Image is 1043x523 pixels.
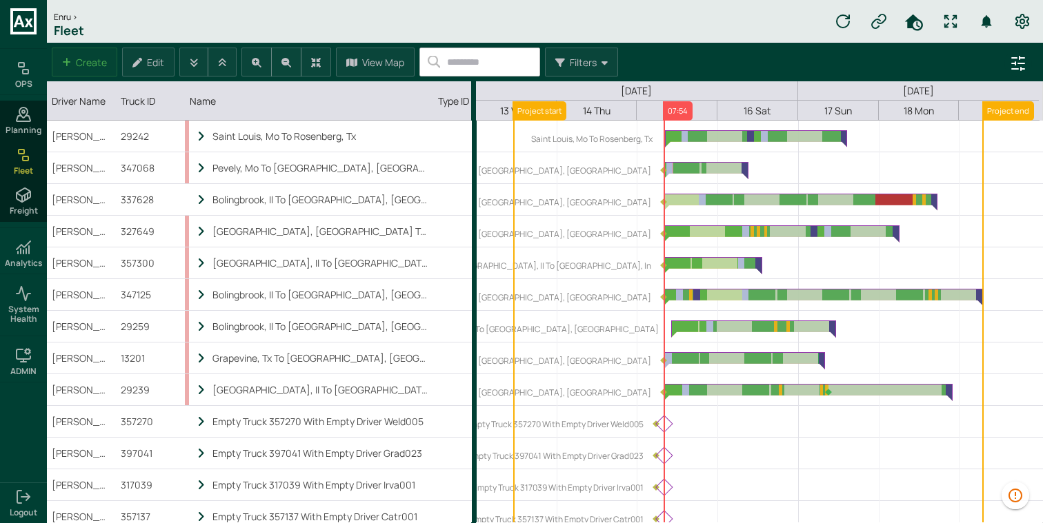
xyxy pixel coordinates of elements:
span: 17 Sun [824,104,852,117]
button: advanced filters [1004,50,1032,77]
div: [PERSON_NAME] (HDZ) [47,438,116,469]
div: Driver Name [52,94,110,107]
span: Freight [10,206,38,216]
label: View Map [362,56,404,69]
label: Bolingbrook, Il To [GEOGRAPHIC_DATA], [GEOGRAPHIC_DATA] [414,196,651,208]
button: Collapse all [208,48,237,76]
button: Refresh data [829,8,857,35]
label: Empty Truck 317039 With Empty Driver Irva001 [472,482,643,493]
label: Empty Truck 357270 With Empty Driver Weld005 [465,418,643,430]
input: Search... [440,49,539,74]
label: Edit [147,56,164,69]
div: [PERSON_NAME] (CPA) [47,184,116,215]
div: Empty Truck 357270 With Empty Driver Weld005 [212,415,428,428]
div: [PERSON_NAME] (CPA) [47,279,116,310]
svg: Preferences [1014,13,1031,30]
div: Enru > [47,11,91,23]
div: 29259 [116,311,185,342]
label: Project start [517,106,562,116]
label: Saint Louis, Mo To Rosenberg, Tx [531,133,653,145]
label: Filters [570,56,597,69]
span: 14 Thu [583,104,610,117]
div: 357270 [116,406,185,437]
button: Filters Menu [545,48,618,76]
span: Fleet [14,166,33,176]
button: 1390 data issues [1002,482,1029,509]
button: View Map [336,48,415,76]
span: [DATE] [896,84,942,97]
span: Planning [6,125,41,135]
div: [GEOGRAPHIC_DATA], Il To [GEOGRAPHIC_DATA], [GEOGRAPHIC_DATA] [212,383,428,396]
div: [GEOGRAPHIC_DATA], Il To [GEOGRAPHIC_DATA], In [212,256,428,269]
div: 357300 [116,247,185,278]
span: 16 Sat [744,104,771,117]
div: 29242 [116,121,185,152]
div: Name column. SPACE for context menu, ENTER to sort [185,81,433,120]
div: 317039 [116,469,185,500]
div: Time axis showing Aug 15, 2025 00:00 to Aug 26, 2025 17:29 [476,81,1040,121]
div: Empty Truck 397041 With Empty Driver Grad023 [212,447,428,460]
div: 347068 [116,152,185,183]
div: Bolingbrook, Il To [GEOGRAPHIC_DATA], [GEOGRAPHIC_DATA] [212,288,428,301]
button: Manual Assignment [865,8,893,35]
label: Create [76,56,107,69]
label: Grapevine, Tx To [GEOGRAPHIC_DATA], [GEOGRAPHIC_DATA] [416,355,651,367]
h6: ADMIN [10,367,37,376]
div: Saint Louis, Mo To Rosenberg, Tx [212,130,428,143]
div: 327649 [116,216,185,247]
div: Driver Name column. SPACE for context menu, ENTER to sort [47,81,116,120]
div: [PERSON_NAME] [47,121,116,152]
div: 397041 [116,438,185,469]
button: Expand all [179,48,208,76]
div: [PERSON_NAME] (CPA) [47,469,116,500]
label: Project end [987,106,1029,116]
button: Zoom out [271,48,301,76]
div: [PERSON_NAME] (CPA) [47,152,116,183]
label: Bolingbrook, Il To [GEOGRAPHIC_DATA], [GEOGRAPHIC_DATA] [421,323,659,335]
span: Logout [10,508,37,517]
div: [PERSON_NAME] (HDZ) [47,406,116,437]
h6: OPS [15,79,32,89]
label: Empty Truck 397041 With Empty Driver Grad023 [466,450,643,462]
button: Edit selected task [122,48,175,76]
div: [PERSON_NAME] [47,311,116,342]
div: [PERSON_NAME] (CPA) [47,216,116,247]
h6: Analytics [5,258,43,268]
div: [PERSON_NAME] (DTF) [47,247,116,278]
h1: Fleet [47,23,91,38]
button: Zoom in [241,48,272,76]
button: HomeTime Editor [901,8,928,35]
span: System Health [3,305,44,325]
div: Empty Truck 357137 With Empty Driver Catr001 [212,510,428,523]
div: [PERSON_NAME] [47,374,116,405]
div: 337628 [116,184,185,215]
div: Name [190,94,428,107]
div: Bolingbrook, Il To [GEOGRAPHIC_DATA], [GEOGRAPHIC_DATA] [212,193,428,206]
label: Pevely, Mo To [GEOGRAPHIC_DATA], [GEOGRAPHIC_DATA] [427,165,651,176]
div: Truck ID [121,94,179,107]
label: [GEOGRAPHIC_DATA], Il To [GEOGRAPHIC_DATA], In [452,260,651,271]
button: Zoom to fit [301,48,331,76]
div: Truck ID column. SPACE for context menu, ENTER to sort [116,81,185,120]
div: Grapevine, Tx To [GEOGRAPHIC_DATA], [GEOGRAPHIC_DATA] [212,351,428,365]
div: 29239 [116,374,185,405]
div: Type ID [438,94,497,107]
label: 07:54 [668,106,688,116]
label: [GEOGRAPHIC_DATA], Il To [GEOGRAPHIC_DATA], [GEOGRAPHIC_DATA] [374,387,651,398]
div: 347125 [116,279,185,310]
button: Create new task [52,48,117,76]
div: Pevely, Mo To [GEOGRAPHIC_DATA], [GEOGRAPHIC_DATA] [212,161,428,174]
label: Bolingbrook, Il To [GEOGRAPHIC_DATA], [GEOGRAPHIC_DATA] [414,291,651,303]
div: Bolingbrook, Il To [GEOGRAPHIC_DATA], [GEOGRAPHIC_DATA] [212,320,428,333]
span: 13 Wed [501,104,531,117]
div: Empty Truck 317039 With Empty Driver Irva001 [212,478,428,491]
div: [GEOGRAPHIC_DATA], [GEOGRAPHIC_DATA] To [GEOGRAPHIC_DATA], [GEOGRAPHIC_DATA] [212,225,428,238]
button: Fullscreen [937,8,964,35]
div: [PERSON_NAME] [47,342,116,373]
button: Preferences [1009,8,1036,35]
span: 18 Mon [904,104,934,117]
div: Type ID column. SPACE for context menu, ENTER to sort [433,81,502,120]
div: 13201 [116,342,185,373]
span: [DATE] [614,84,659,97]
